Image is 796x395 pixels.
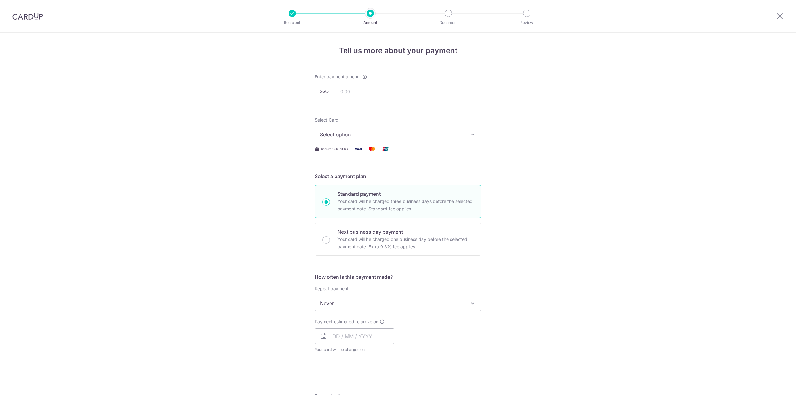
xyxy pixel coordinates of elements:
[337,198,474,213] p: Your card will be charged three business days before the selected payment date. Standard fee appl...
[315,84,481,99] input: 0.00
[315,296,481,311] span: Never
[315,319,378,325] span: Payment estimated to arrive on
[337,228,474,236] p: Next business day payment
[320,131,465,138] span: Select option
[321,146,349,151] span: Secure 256-bit SSL
[379,145,392,153] img: Union Pay
[315,273,481,281] h5: How often is this payment made?
[269,20,315,26] p: Recipient
[366,145,378,153] img: Mastercard
[320,88,336,94] span: SGD
[756,376,790,392] iframe: Opens a widget where you can find more information
[315,286,349,292] label: Repeat payment
[12,12,43,20] img: CardUp
[425,20,471,26] p: Document
[315,74,361,80] span: Enter payment amount
[315,296,481,311] span: Never
[315,172,481,180] h5: Select a payment plan
[315,347,394,353] span: Your card will be charged on
[315,45,481,56] h4: Tell us more about your payment
[315,127,481,142] button: Select option
[347,20,393,26] p: Amount
[337,236,474,250] p: Your card will be charged one business day before the selected payment date. Extra 0.3% fee applies.
[352,145,364,153] img: Visa
[315,328,394,344] input: DD / MM / YYYY
[315,117,339,122] span: translation missing: en.payables.payment_networks.credit_card.summary.labels.select_card
[337,190,474,198] p: Standard payment
[504,20,550,26] p: Review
